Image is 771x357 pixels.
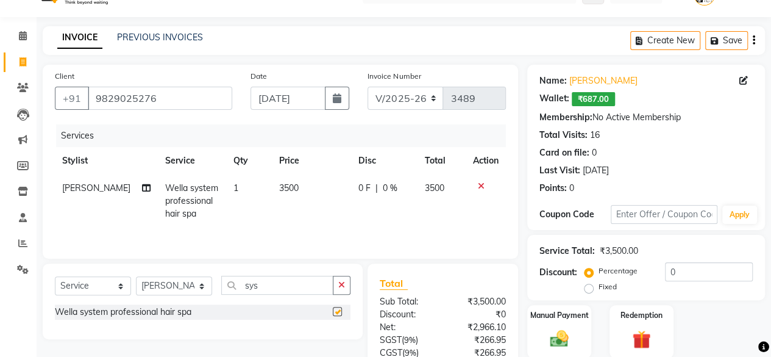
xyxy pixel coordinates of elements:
[165,182,218,219] span: Wella system professional hair spa
[226,147,272,175] th: Qty
[539,92,569,106] div: Wallet:
[539,74,567,87] div: Name:
[442,295,515,308] div: ₹3,500.00
[572,92,615,106] span: ₹687.00
[250,71,267,82] label: Date
[569,182,574,195] div: 0
[55,87,89,110] button: +91
[55,71,74,82] label: Client
[375,182,378,195] span: |
[380,277,408,290] span: Total
[88,87,232,110] input: Search by Name/Mobile/Email/Code
[57,27,102,49] a: INVOICE
[620,310,663,321] label: Redemption
[417,147,466,175] th: Total
[583,164,609,177] div: [DATE]
[539,182,567,195] div: Points:
[539,164,580,177] div: Last Visit:
[530,310,589,321] label: Manual Payment
[611,205,717,224] input: Enter Offer / Coupon Code
[404,335,416,345] span: 9%
[539,111,753,124] div: No Active Membership
[544,328,574,350] img: _cash.svg
[158,147,226,175] th: Service
[705,31,748,50] button: Save
[279,182,299,193] span: 3500
[368,71,421,82] label: Invoice Number
[539,266,577,279] div: Discount:
[62,182,130,193] span: [PERSON_NAME]
[630,31,700,50] button: Create New
[539,111,592,124] div: Membership:
[272,147,351,175] th: Price
[371,308,443,321] div: Discount:
[371,334,443,347] div: ( )
[371,321,443,334] div: Net:
[599,281,617,292] label: Fixed
[371,295,443,308] div: Sub Total:
[590,129,600,142] div: 16
[569,74,638,87] a: [PERSON_NAME]
[351,147,417,175] th: Disc
[539,208,611,221] div: Coupon Code
[442,334,515,347] div: ₹266.95
[233,182,238,193] span: 1
[380,334,402,345] span: SGST
[592,146,597,159] div: 0
[539,146,589,159] div: Card on file:
[599,265,638,276] label: Percentage
[56,124,515,147] div: Services
[442,308,515,321] div: ₹0
[466,147,506,175] th: Action
[722,206,757,224] button: Apply
[221,276,333,295] input: Search or Scan
[442,321,515,334] div: ₹2,966.10
[600,245,638,258] div: ₹3,500.00
[358,182,371,195] span: 0 F
[424,182,444,193] span: 3500
[383,182,397,195] span: 0 %
[627,328,656,351] img: _gift.svg
[55,306,191,319] div: Wella system professional hair spa
[55,147,158,175] th: Stylist
[539,129,588,142] div: Total Visits:
[539,245,595,258] div: Service Total:
[117,32,203,43] a: PREVIOUS INVOICES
